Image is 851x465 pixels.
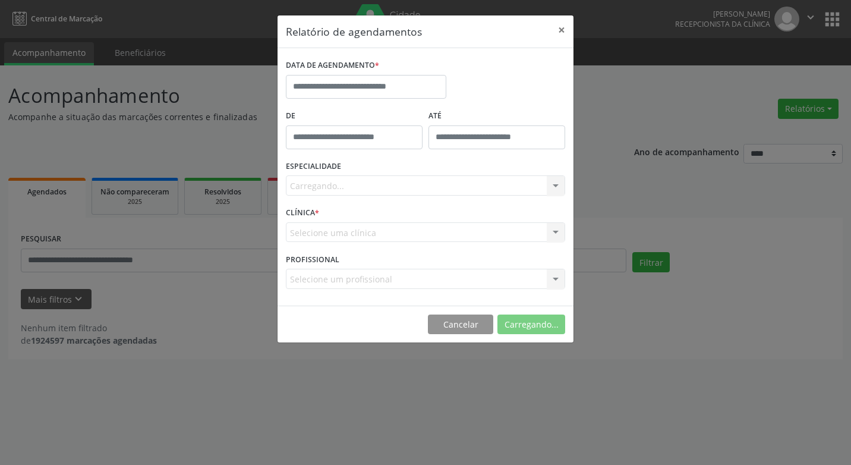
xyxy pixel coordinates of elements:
label: De [286,107,423,125]
button: Close [550,15,573,45]
button: Cancelar [428,315,493,335]
label: ATÉ [428,107,565,125]
label: CLÍNICA [286,204,319,222]
button: Carregando... [497,315,565,335]
label: PROFISSIONAL [286,250,339,269]
label: ESPECIALIDADE [286,158,341,176]
h5: Relatório de agendamentos [286,24,422,39]
label: DATA DE AGENDAMENTO [286,56,379,75]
